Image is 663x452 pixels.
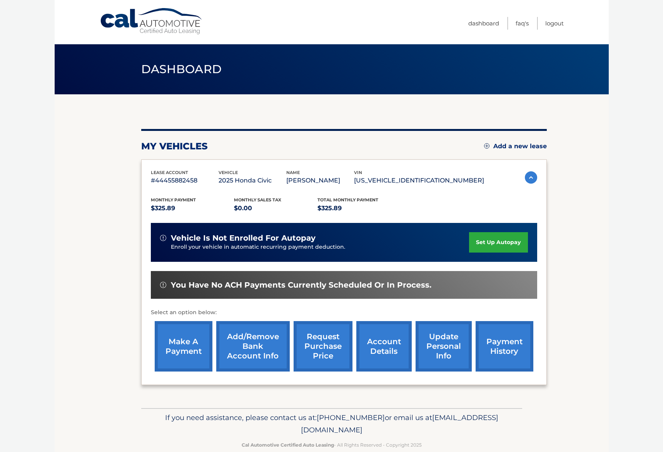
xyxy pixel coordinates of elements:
[151,203,234,214] p: $325.89
[151,175,219,186] p: #44455882458
[171,243,469,251] p: Enroll your vehicle in automatic recurring payment deduction.
[301,413,498,434] span: [EMAIL_ADDRESS][DOMAIN_NAME]
[216,321,290,372] a: Add/Remove bank account info
[151,197,196,203] span: Monthly Payment
[286,170,300,175] span: name
[516,17,529,30] a: FAQ's
[146,441,517,449] p: - All Rights Reserved - Copyright 2025
[317,203,401,214] p: $325.89
[141,141,208,152] h2: my vehicles
[354,175,484,186] p: [US_VEHICLE_IDENTIFICATION_NUMBER]
[234,203,317,214] p: $0.00
[160,282,166,288] img: alert-white.svg
[545,17,564,30] a: Logout
[242,442,334,448] strong: Cal Automotive Certified Auto Leasing
[286,175,354,186] p: [PERSON_NAME]
[525,171,537,184] img: accordion-active.svg
[317,413,385,422] span: [PHONE_NUMBER]
[469,232,528,253] a: set up autopay
[484,142,547,150] a: Add a new lease
[141,62,222,76] span: Dashboard
[219,175,286,186] p: 2025 Honda Civic
[171,233,316,243] span: vehicle is not enrolled for autopay
[151,308,537,317] p: Select an option below:
[356,321,412,372] a: account details
[155,321,212,372] a: make a payment
[468,17,499,30] a: Dashboard
[100,8,204,35] a: Cal Automotive
[484,143,489,149] img: add.svg
[354,170,362,175] span: vin
[294,321,352,372] a: request purchase price
[476,321,533,372] a: payment history
[219,170,238,175] span: vehicle
[416,321,472,372] a: update personal info
[234,197,281,203] span: Monthly sales Tax
[160,235,166,241] img: alert-white.svg
[171,280,431,290] span: You have no ACH payments currently scheduled or in process.
[317,197,378,203] span: Total Monthly Payment
[146,412,517,436] p: If you need assistance, please contact us at: or email us at
[151,170,188,175] span: lease account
